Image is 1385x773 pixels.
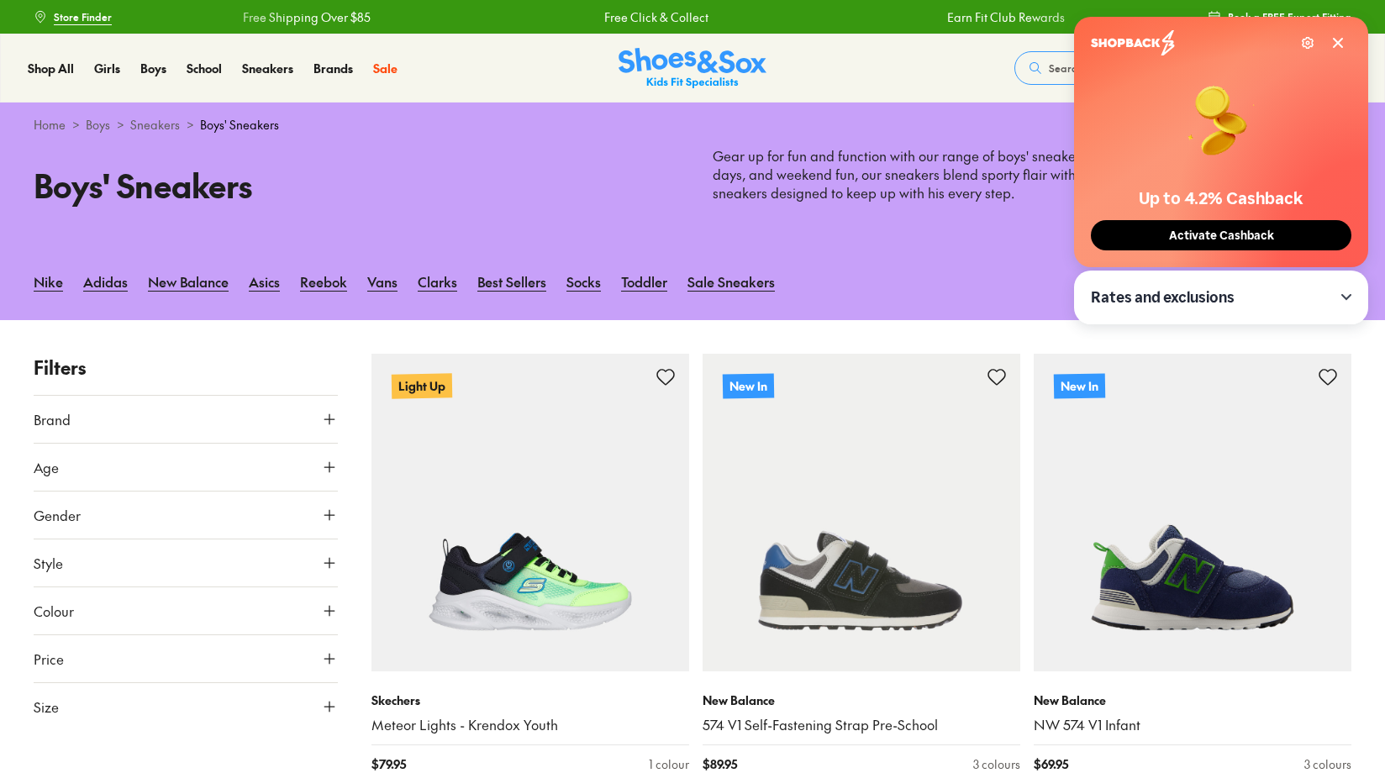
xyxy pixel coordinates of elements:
[373,60,398,77] a: Sale
[34,649,64,669] span: Price
[28,60,74,76] span: Shop All
[130,116,180,134] a: Sneakers
[34,683,338,730] button: Size
[241,8,369,26] a: Free Shipping Over $85
[34,396,338,443] button: Brand
[140,60,166,76] span: Boys
[1304,755,1351,773] div: 3 colours
[83,263,128,300] a: Adidas
[619,48,766,89] img: SNS_Logo_Responsive.svg
[371,716,689,734] a: Meteor Lights - Krendox Youth
[34,492,338,539] button: Gender
[242,60,293,77] a: Sneakers
[249,263,280,300] a: Asics
[1208,2,1351,32] a: Book a FREE Expert Fitting
[28,60,74,77] a: Shop All
[34,116,1351,134] div: > > >
[1034,354,1351,671] a: New In
[54,9,112,24] span: Store Finder
[34,409,71,429] span: Brand
[34,505,81,525] span: Gender
[371,354,689,671] a: Light Up
[1054,373,1105,398] p: New In
[34,635,338,682] button: Price
[1034,716,1351,734] a: NW 574 V1 Infant
[703,716,1020,734] a: 574 V1 Self-Fastening Strap Pre-School
[649,755,689,773] div: 1 colour
[148,263,229,300] a: New Balance
[200,116,279,134] span: Boys' Sneakers
[242,60,293,76] span: Sneakers
[367,263,398,300] a: Vans
[566,263,601,300] a: Socks
[392,373,452,398] p: Light Up
[34,2,112,32] a: Store Finder
[373,60,398,76] span: Sale
[34,354,338,381] p: Filters
[187,60,222,76] span: School
[1228,9,1351,24] span: Book a FREE Expert Fitting
[187,60,222,77] a: School
[34,263,63,300] a: Nike
[1049,60,1188,76] span: Search our range of products
[313,60,353,77] a: Brands
[603,8,707,26] a: Free Click & Collect
[34,553,63,573] span: Style
[300,263,347,300] a: Reebok
[371,691,689,709] p: Skechers
[34,116,66,134] a: Home
[34,601,74,621] span: Colour
[34,457,59,477] span: Age
[703,691,1020,709] p: New Balance
[94,60,120,77] a: Girls
[621,263,667,300] a: Toddler
[1014,51,1256,85] button: Search our range of products
[703,755,737,773] span: $ 89.95
[687,263,775,300] a: Sale Sneakers
[140,60,166,77] a: Boys
[477,263,546,300] a: Best Sellers
[86,116,110,134] a: Boys
[418,263,457,300] a: Clarks
[945,8,1063,26] a: Earn Fit Club Rewards
[34,444,338,491] button: Age
[973,755,1020,773] div: 3 colours
[94,60,120,76] span: Girls
[1034,691,1351,709] p: New Balance
[34,587,338,634] button: Colour
[34,539,338,586] button: Style
[34,697,59,717] span: Size
[713,147,1351,202] p: Gear up for fun and function with our range of boys' sneakers. Perfect for playground adventures,...
[619,48,766,89] a: Shoes & Sox
[1034,755,1068,773] span: $ 69.95
[34,161,672,209] h1: Boys' Sneakers
[313,60,353,76] span: Brands
[703,354,1020,671] a: New In
[723,373,774,398] p: New In
[371,755,406,773] span: $ 79.95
